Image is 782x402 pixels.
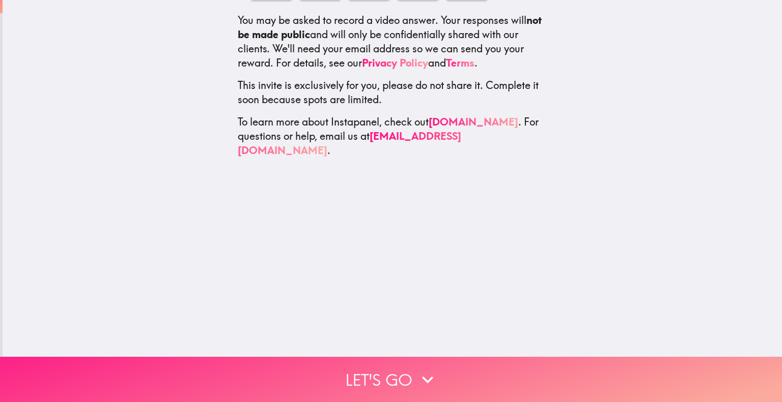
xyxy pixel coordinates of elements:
a: Terms [446,56,474,69]
a: [EMAIL_ADDRESS][DOMAIN_NAME] [238,129,461,156]
b: not be made public [238,13,542,40]
p: This invite is exclusively for you, please do not share it. Complete it soon because spots are li... [238,78,547,106]
p: You may be asked to record a video answer. Your responses will and will only be confidentially sh... [238,13,547,70]
a: [DOMAIN_NAME] [429,115,518,128]
a: Privacy Policy [362,56,428,69]
p: To learn more about Instapanel, check out . For questions or help, email us at . [238,114,547,157]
